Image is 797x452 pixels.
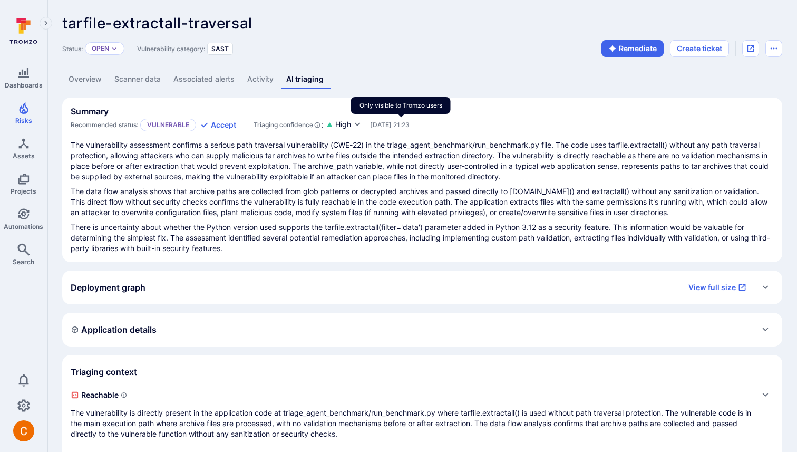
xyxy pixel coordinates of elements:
button: Remediate [601,40,664,57]
h2: Deployment graph [71,282,145,293]
p: The vulnerability is directly present in the application code at triage_agent_benchmark/run_bench... [71,408,753,439]
img: ACg8ocJuq_DPPTkXyD9OlTnVLvDrpObecjcADscmEHLMiTyEnTELew=s96-c [13,420,34,441]
span: Automations [4,223,43,230]
p: The data flow analysis shows that archive paths are collected from glob patterns or decrypted arc... [71,186,774,218]
span: Dashboards [5,81,43,89]
span: Only visible to Tromzo users [370,121,410,129]
span: tarfile-extractall-traversal [62,14,252,32]
span: Risks [15,117,32,124]
a: View full size [682,279,753,296]
span: High [335,119,351,130]
div: Vulnerability tabs [62,70,782,89]
h2: Triaging context [71,367,137,377]
span: Status: [62,45,83,53]
p: There is uncertainty about whether the Python version used supports the tarfile.extractall(filter... [71,222,774,254]
h2: Summary [71,106,109,117]
div: Expand [62,271,782,304]
a: Associated alerts [167,70,241,89]
div: SAST [207,43,233,55]
p: The vulnerability assessment confirms a serious path traversal vulnerability (CWE-22) in the tria... [71,140,774,182]
button: Expand dropdown [111,45,118,52]
span: Assets [13,152,35,160]
div: : [254,120,324,130]
div: Open original issue [742,40,759,57]
svg: Indicates if a vulnerability code, component, function or a library can actually be reached or in... [121,392,127,398]
svg: AI Triaging Agent self-evaluates the confidence behind recommended status based on the depth and ... [314,120,320,130]
i: Expand navigation menu [42,19,50,28]
span: Reachable [71,387,753,403]
button: Options menu [765,40,782,57]
span: Vulnerability category: [137,45,205,53]
button: Expand navigation menu [40,17,52,30]
div: Camilo Rivera [13,420,34,441]
button: Open [92,44,109,53]
a: Scanner data [108,70,167,89]
button: High [335,119,362,130]
div: Expand [71,387,774,439]
p: Vulnerable [140,119,196,131]
a: Overview [62,70,108,89]
button: Create ticket [670,40,729,57]
span: Projects [11,187,36,195]
span: Recommended status: [71,121,138,129]
span: Triaging confidence [254,120,313,130]
span: Search [13,258,34,266]
h2: Application details [71,324,157,335]
div: Expand [62,313,782,347]
button: Accept [200,120,236,130]
a: Activity [241,70,280,89]
div: Only visible to Tromzo users [351,97,451,114]
a: AI triaging [280,70,330,89]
